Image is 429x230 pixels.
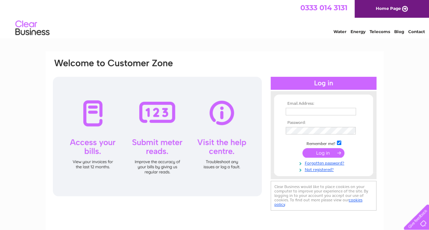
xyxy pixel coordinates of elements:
[286,166,363,172] a: Not registered?
[408,29,425,34] a: Contact
[370,29,390,34] a: Telecoms
[54,4,376,33] div: Clear Business is a trading name of Verastar Limited (registered in [GEOGRAPHIC_DATA] No. 3667643...
[284,140,363,146] td: Remember me?
[286,159,363,166] a: Forgotten password?
[302,148,344,158] input: Submit
[300,3,347,12] a: 0333 014 3131
[271,181,376,211] div: Clear Business would like to place cookies on your computer to improve your experience of the sit...
[284,101,363,106] th: Email Address:
[284,120,363,125] th: Password:
[394,29,404,34] a: Blog
[15,18,50,39] img: logo.png
[333,29,346,34] a: Water
[351,29,366,34] a: Energy
[274,198,362,207] a: cookies policy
